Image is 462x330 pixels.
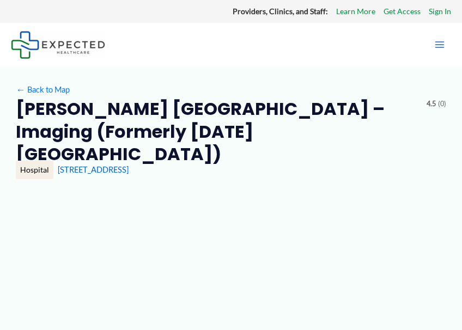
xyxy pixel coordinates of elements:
a: Learn More [336,4,375,19]
h2: [PERSON_NAME] [GEOGRAPHIC_DATA] – Imaging (Formerly [DATE] [GEOGRAPHIC_DATA]) [16,97,418,166]
span: ← [16,85,26,95]
strong: Providers, Clinics, and Staff: [233,7,328,16]
a: Get Access [384,4,421,19]
a: [STREET_ADDRESS] [58,165,129,174]
span: 4.5 [427,97,436,111]
img: Expected Healthcare Logo - side, dark font, small [11,31,105,59]
a: Sign In [429,4,451,19]
a: ←Back to Map [16,82,70,97]
span: (0) [438,97,446,111]
div: Hospital [16,161,53,179]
